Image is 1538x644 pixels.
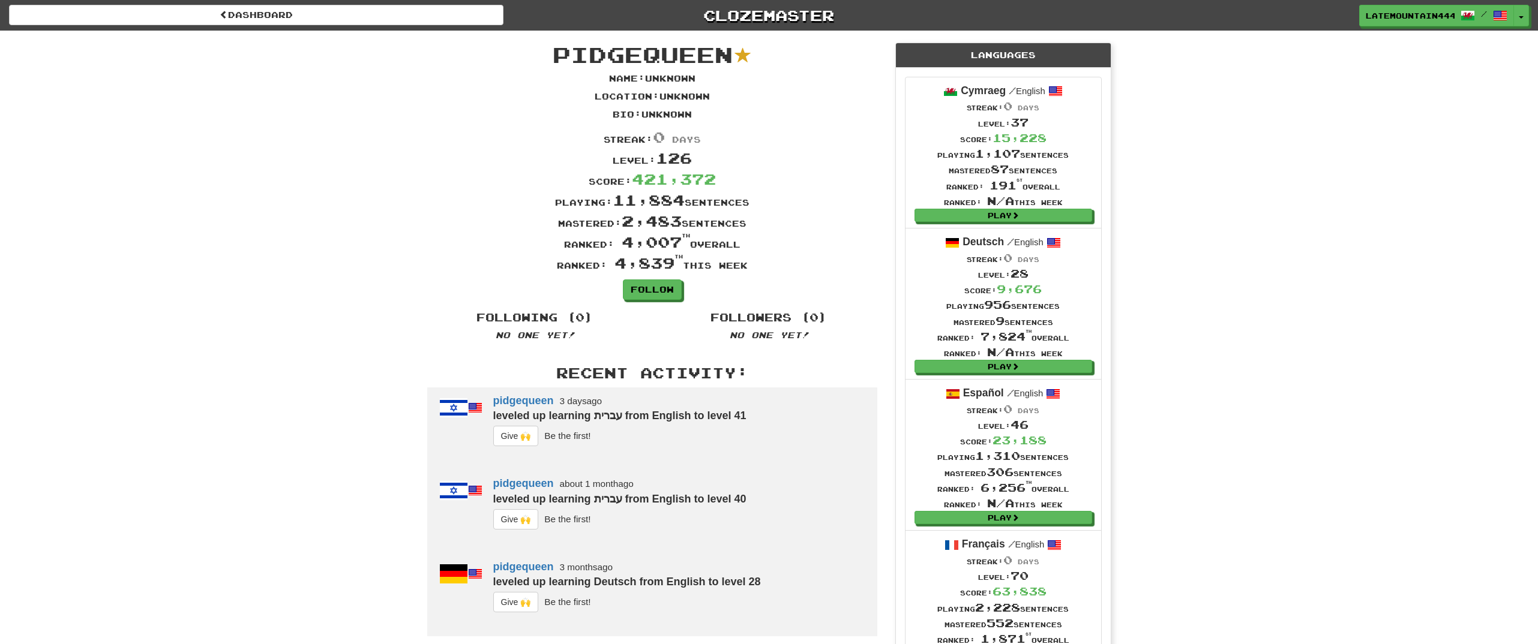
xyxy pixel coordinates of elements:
[987,345,1014,359] span: N/A
[614,254,683,272] span: 4,839
[418,252,886,273] div: Ranked: this week
[937,177,1069,193] div: Ranked: overall
[418,231,886,252] div: Ranked: overall
[1018,558,1039,565] span: days
[990,179,1023,192] span: 191
[937,344,1069,360] div: Ranked: this week
[993,131,1047,145] span: 15,228
[1007,387,1014,398] span: /
[656,149,692,167] span: 126
[544,513,590,523] small: Be the first!
[915,209,1092,222] a: Play
[937,98,1069,114] div: Streak:
[937,146,1069,161] div: Playing sentences
[937,615,1069,631] div: Mastered sentences
[418,168,886,189] div: Score:
[493,410,746,422] strong: leveled up learning עברית from English to level 41
[427,312,643,324] h4: Following (0)
[674,254,683,260] sup: th
[937,313,1069,329] div: Mastered sentences
[996,314,1005,327] span: 9
[987,616,1014,630] span: 552
[493,576,761,588] strong: leveled up learning Deutsch from English to level 28
[496,330,575,340] em: No one yet!
[672,134,701,145] span: days
[1009,85,1016,96] span: /
[418,148,886,168] div: Level:
[993,585,1047,598] span: 63,838
[1009,86,1045,96] small: English
[1481,10,1487,18] span: /
[1003,100,1012,113] span: 0
[613,191,685,209] span: 11,884
[937,495,1069,511] div: Ranked: this week
[560,479,634,489] small: about 1 month ago
[427,365,877,381] h3: Recent Activity:
[682,233,690,239] sup: th
[915,511,1092,524] a: Play
[987,496,1014,510] span: N/A
[1018,407,1039,414] span: days
[418,189,886,210] div: Playing: sentences
[1003,553,1012,567] span: 0
[1011,418,1029,431] span: 46
[937,417,1069,432] div: Level:
[937,250,1069,266] div: Streak:
[1018,255,1039,263] span: days
[1026,632,1032,636] sup: st
[1003,251,1012,264] span: 0
[937,329,1069,344] div: Ranked: overall
[937,161,1069,177] div: Mastered sentences
[609,73,695,85] p: Name : Unknown
[937,432,1069,448] div: Score:
[1366,10,1455,21] span: LateMountain4440
[991,162,1009,176] span: 87
[937,480,1069,495] div: Ranked: overall
[987,465,1014,479] span: 306
[1359,5,1514,26] a: LateMountain4440 /
[962,538,1005,550] strong: Français
[981,330,1032,343] span: 7,824
[9,5,503,25] a: Dashboard
[987,194,1014,207] span: N/A
[595,91,710,103] p: Location : Unknown
[937,130,1069,146] div: Score:
[661,312,877,324] h4: Followers (0)
[937,600,1069,615] div: Playing sentences
[560,562,613,572] small: 3 months ago
[937,401,1069,417] div: Streak:
[493,561,554,573] a: pidgequeen
[963,236,1004,248] strong: Deutsch
[975,601,1020,614] span: 2,228
[981,481,1032,494] span: 6,256
[984,298,1011,311] span: 956
[1007,236,1014,247] span: /
[937,266,1069,281] div: Level:
[493,395,554,407] a: pidgequeen
[975,449,1020,462] span: 1,310
[1008,540,1045,549] small: English
[1026,480,1032,484] sup: th
[560,396,602,406] small: 3 days ago
[493,477,554,489] a: pidgequeen
[1007,237,1044,247] small: English
[1007,389,1044,398] small: English
[915,360,1092,373] a: Play
[493,592,539,612] button: Give 🙌
[1026,329,1032,333] sup: th
[632,170,716,188] span: 421,372
[1003,402,1012,416] span: 0
[730,330,809,340] em: No one yet!
[521,5,1016,26] a: Clozemaster
[937,552,1069,568] div: Streak:
[553,41,733,67] span: pidgequeen
[1017,178,1023,182] sup: st
[623,279,682,300] a: Follow
[418,210,886,231] div: Mastered: sentences
[653,128,665,146] span: 0
[1011,569,1029,582] span: 70
[493,426,539,446] button: Give 🙌
[1008,538,1015,549] span: /
[896,43,1111,68] div: Languages
[544,597,590,607] small: Be the first!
